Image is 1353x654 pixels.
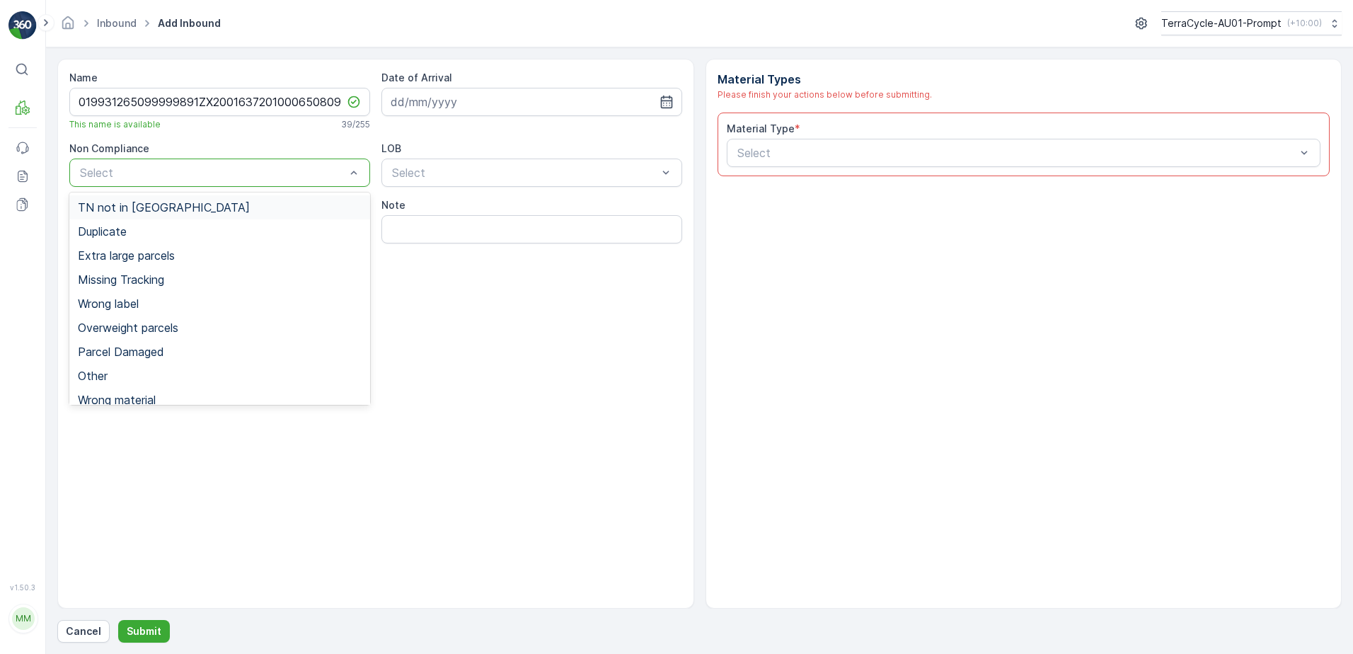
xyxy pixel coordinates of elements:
[80,164,345,181] p: Select
[97,17,137,29] a: Inbound
[614,12,737,29] p: 1657266637130734Q
[80,279,114,291] span: 1.36 kg
[8,595,37,643] button: MM
[78,249,175,262] span: Extra large parcels
[79,349,100,361] span: 0 kg
[8,583,37,592] span: v 1.50.3
[12,349,79,361] span: Last Weight :
[381,199,405,211] label: Note
[79,326,113,338] span: 1.36 kg
[57,620,110,643] button: Cancel
[12,607,35,630] div: MM
[78,321,178,334] span: Overweight parcels
[1161,16,1282,30] p: TerraCycle-AU01-Prompt
[727,122,795,134] label: Material Type
[1161,11,1342,35] button: TerraCycle-AU01-Prompt(+10:00)
[78,394,156,406] span: Wrong material
[155,16,224,30] span: Add Inbound
[118,620,170,643] button: Submit
[381,88,682,116] input: dd/mm/yyyy
[78,225,127,238] span: Duplicate
[12,302,87,314] span: Material Type :
[78,345,164,358] span: Parcel Damaged
[69,142,149,154] label: Non Compliance
[78,369,108,382] span: Other
[69,119,161,130] span: This name is available
[127,624,161,638] p: Submit
[341,119,370,130] p: 39 / 255
[60,21,76,33] a: Homepage
[737,144,1296,161] p: Select
[392,164,657,181] p: Select
[78,273,164,286] span: Missing Tracking
[47,232,152,244] span: 1657266637130734Q
[8,11,37,40] img: logo
[12,279,80,291] span: First Weight :
[718,88,1330,101] div: Please finish your actions below before submitting.
[12,326,79,338] span: Net Amount :
[75,256,108,268] span: [DATE]
[12,256,75,268] span: Arrive Date :
[1287,18,1322,29] p: ( +10:00 )
[87,302,248,314] span: AU-PI0002 I Aluminium flexibles
[66,624,101,638] p: Cancel
[381,71,452,84] label: Date of Arrival
[78,297,139,310] span: Wrong label
[381,142,401,154] label: LOB
[718,71,1330,88] p: Material Types
[12,232,47,244] span: Name :
[69,71,98,84] label: Name
[78,201,250,214] span: TN not in [GEOGRAPHIC_DATA]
